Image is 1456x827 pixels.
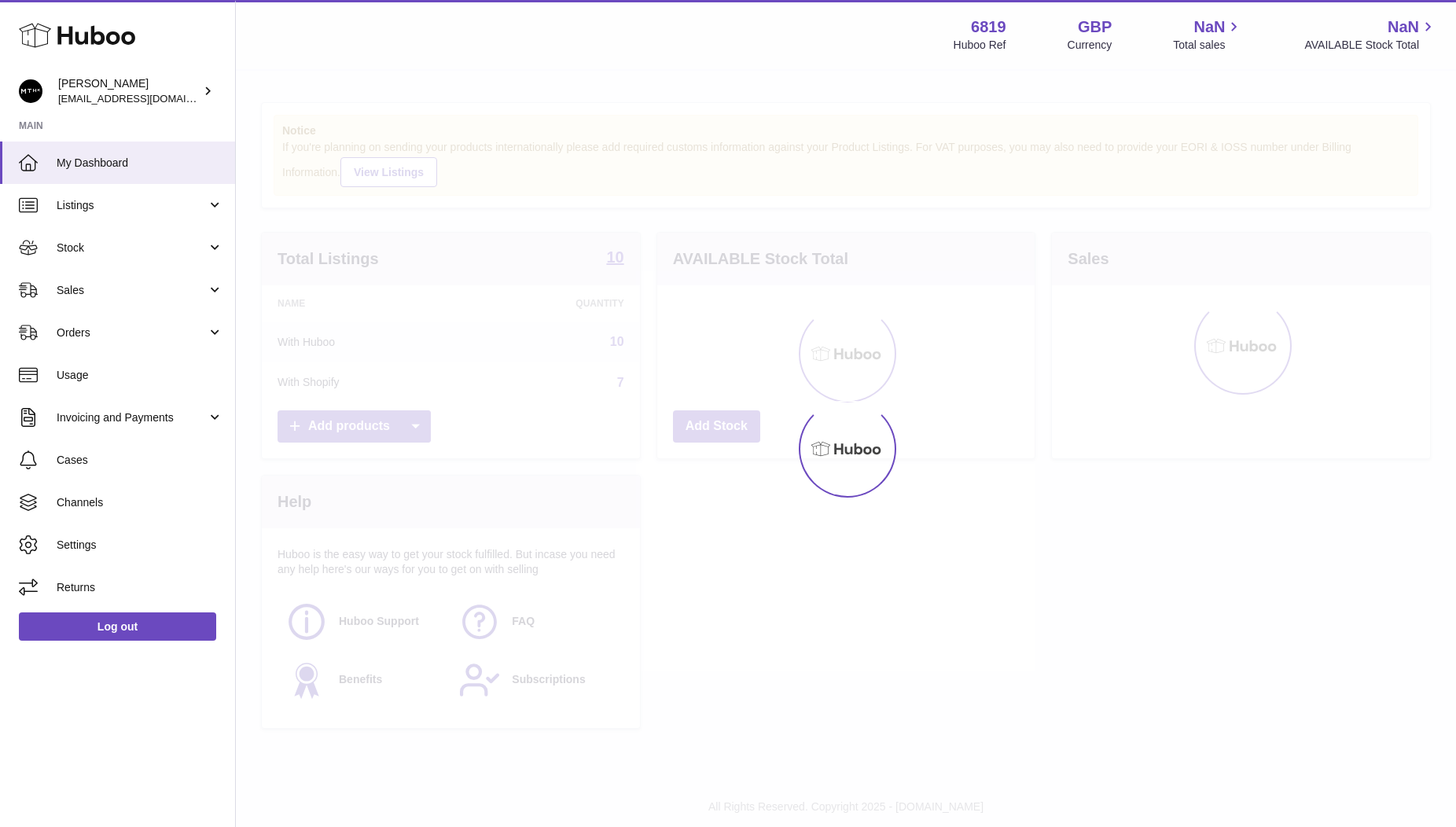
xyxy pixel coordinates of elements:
[57,453,223,468] span: Cases
[57,241,207,255] span: Stock
[1173,38,1243,53] span: Total sales
[1078,17,1112,38] strong: GBP
[19,79,42,103] img: amar@mthk.com
[1173,17,1243,53] a: NaN Total sales
[57,538,223,553] span: Settings
[57,156,223,171] span: My Dashboard
[57,198,207,213] span: Listings
[57,410,207,425] span: Invoicing and Payments
[57,283,207,298] span: Sales
[971,17,1006,38] strong: 6819
[1304,38,1437,53] span: AVAILABLE Stock Total
[57,495,223,510] span: Channels
[58,92,231,105] span: [EMAIL_ADDRESS][DOMAIN_NAME]
[1193,17,1225,38] span: NaN
[57,580,223,595] span: Returns
[1068,38,1112,53] div: Currency
[1304,17,1437,53] a: NaN AVAILABLE Stock Total
[57,368,223,383] span: Usage
[57,325,207,340] span: Orders
[954,38,1006,53] div: Huboo Ref
[58,76,200,106] div: [PERSON_NAME]
[1388,17,1419,38] span: NaN
[19,612,216,641] a: Log out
